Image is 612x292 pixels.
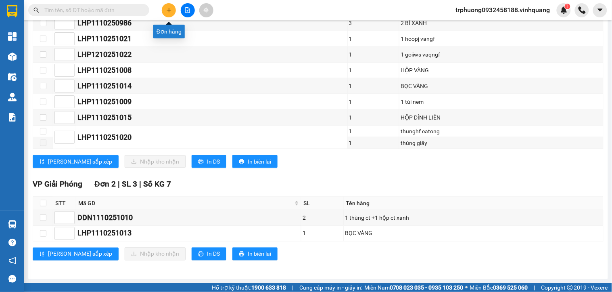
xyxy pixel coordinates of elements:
span: aim [203,7,209,13]
span: file-add [185,7,190,13]
span: | [292,283,293,292]
button: printerIn DS [192,155,226,168]
span: printer [239,251,244,258]
th: STT [53,197,76,210]
div: 1 goiiws vaqngf [401,50,602,59]
span: SL 3 [122,179,137,189]
div: LHP1110251015 [77,112,346,123]
div: LHP1210251022 [77,49,346,60]
span: sort-ascending [39,251,45,258]
img: warehouse-icon [8,93,17,101]
span: caret-down [597,6,604,14]
img: solution-icon [8,113,17,122]
div: Đơn hàng [153,25,185,38]
div: LHP1110251008 [77,65,346,76]
img: dashboard-icon [8,32,17,41]
div: thunghf catong [401,127,602,136]
img: warehouse-icon [8,220,17,229]
div: BỌC VÀNG [345,229,602,238]
span: printer [198,251,204,258]
button: downloadNhập kho nhận [125,248,186,260]
button: sort-ascending[PERSON_NAME] sắp xếp [33,155,119,168]
button: printerIn biên lai [232,155,278,168]
div: 1 [349,127,398,136]
button: downloadNhập kho nhận [125,155,186,168]
div: 1 [349,139,398,147]
span: In DS [207,157,220,166]
td: LHP1110251008 [76,63,348,78]
span: notification [8,257,16,265]
div: thùng giấy [401,139,602,147]
div: 1 thùng ct +1 hộp ct xanh [345,213,602,222]
img: warehouse-icon [8,73,17,81]
span: ⚪️ [466,286,468,289]
td: LHP1110251021 [76,31,348,47]
span: search [33,7,39,13]
div: BỌC VÀNG [401,82,602,90]
div: 1 [349,50,398,59]
span: In biên lai [248,250,271,258]
div: 2 [303,213,342,222]
div: LHP1110251013 [77,228,300,239]
span: | [139,179,141,189]
span: Hỗ trợ kỹ thuật: [212,283,286,292]
td: LHP1110251013 [76,226,301,242]
div: 1 [303,229,342,238]
span: question-circle [8,239,16,246]
span: copyright [567,285,573,290]
td: LHP1110250986 [76,15,348,31]
div: 2 BÌ XANH [401,19,602,27]
button: aim [199,3,213,17]
img: icon-new-feature [560,6,568,14]
sup: 1 [565,4,570,9]
td: DDN1110251010 [76,210,301,226]
span: Miền Nam [364,283,464,292]
strong: 0369 525 060 [493,284,528,291]
span: In biên lai [248,157,271,166]
div: 1 [349,82,398,90]
div: LHP1110250986 [77,17,346,29]
span: Mã GD [78,199,293,208]
button: plus [162,3,176,17]
strong: 1900 633 818 [251,284,286,291]
span: Cung cấp máy in - giấy in: [299,283,362,292]
td: LHP1110251015 [76,110,348,126]
div: LHP1110251014 [77,80,346,92]
div: 1 [349,113,398,122]
button: sort-ascending[PERSON_NAME] sắp xếp [33,248,119,260]
div: 1 [349,97,398,106]
span: message [8,275,16,283]
span: [PERSON_NAME] sắp xếp [48,157,112,166]
span: | [118,179,120,189]
span: In DS [207,250,220,258]
button: caret-down [593,3,607,17]
div: 1 [349,66,398,75]
button: printerIn biên lai [232,248,278,260]
div: HỘP VÀNG [401,66,602,75]
div: DDN1110251010 [77,212,300,223]
td: LHP1210251022 [76,47,348,63]
div: 3 [349,19,398,27]
span: plus [166,7,172,13]
span: [PERSON_NAME] sắp xếp [48,250,112,258]
img: phone-icon [579,6,586,14]
div: LHP1110251021 [77,33,346,44]
td: LHP1110251009 [76,94,348,110]
button: printerIn DS [192,248,226,260]
img: logo-vxr [7,5,17,17]
img: warehouse-icon [8,53,17,61]
div: LHP1110251009 [77,96,346,107]
input: Tìm tên, số ĐT hoặc mã đơn [44,6,140,15]
div: LHP1110251020 [77,132,346,143]
th: Tên hàng [344,197,604,210]
span: Đơn 2 [94,179,116,189]
button: file-add [181,3,195,17]
th: SL [301,197,344,210]
div: 1 túi nem [401,97,602,106]
div: 1 hoopj vangf [401,34,602,43]
span: Miền Bắc [470,283,528,292]
span: printer [198,159,204,165]
span: sort-ascending [39,159,45,165]
span: printer [239,159,244,165]
strong: 0708 023 035 - 0935 103 250 [390,284,464,291]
